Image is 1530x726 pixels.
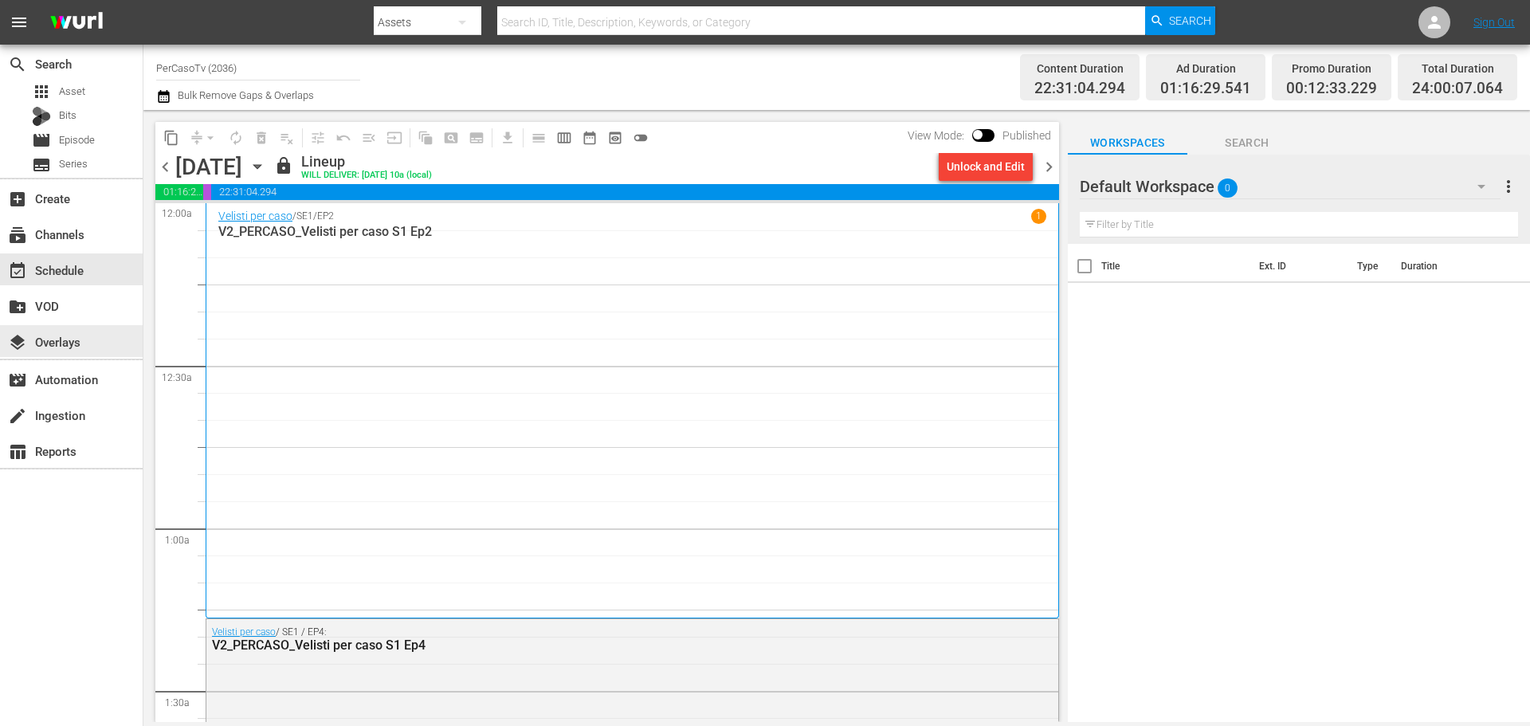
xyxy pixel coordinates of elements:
[292,210,296,222] p: /
[1348,244,1391,288] th: Type
[489,122,520,153] span: Download as CSV
[59,84,85,100] span: Asset
[1249,244,1347,288] th: Ext. ID
[947,152,1025,181] div: Unlock and Edit
[438,125,464,151] span: Create Search Block
[212,638,966,653] div: V2_PERCASO_Velisti per caso S1 Ep4
[301,153,432,171] div: Lineup
[1169,6,1211,35] span: Search
[32,107,51,126] div: Bits
[218,224,1046,239] p: V2_PERCASO_Velisti per caso S1 Ep2
[8,333,27,352] span: Overlays
[175,89,314,101] span: Bulk Remove Gaps & Overlaps
[1218,171,1238,205] span: 0
[1473,16,1515,29] a: Sign Out
[163,130,179,146] span: content_copy
[203,184,211,200] span: 00:12:33.229
[972,129,983,140] span: Toggle to switch from Published to Draft view.
[8,371,27,390] span: Automation
[602,125,628,151] span: View Backup
[38,4,115,41] img: ans4CAIJ8jUAAAAAAAAAAAAAAAAAAAAAAAAgQb4GAAAAAAAAAAAAAAAAAAAAAAAAJMjXAAAAAAAAAAAAAAAAAAAAAAAAgAT5G...
[1034,57,1125,80] div: Content Duration
[155,157,175,177] span: chevron_left
[607,130,623,146] span: preview_outlined
[1412,57,1503,80] div: Total Duration
[582,130,598,146] span: date_range_outlined
[175,154,242,180] div: [DATE]
[8,55,27,74] span: Search
[1160,57,1251,80] div: Ad Duration
[317,210,334,222] p: EP2
[1499,177,1518,196] span: more_vert
[1187,133,1307,153] span: Search
[1499,167,1518,206] button: more_vert
[301,171,432,181] div: WILL DELIVER: [DATE] 10a (local)
[1412,80,1503,98] span: 24:00:07.064
[577,125,602,151] span: Month Calendar View
[32,131,51,150] span: movie
[8,442,27,461] span: Reports
[8,261,27,281] span: Schedule
[1101,244,1250,288] th: Title
[1286,57,1377,80] div: Promo Duration
[155,184,203,200] span: 01:16:29.541
[407,122,438,153] span: Refresh All Search Blocks
[296,210,317,222] p: SE1 /
[218,210,292,222] a: Velisti per caso
[551,125,577,151] span: Week Calendar View
[59,156,88,172] span: Series
[8,406,27,426] span: Ingestion
[1391,244,1487,288] th: Duration
[1145,6,1215,35] button: Search
[900,129,972,142] span: View Mode:
[1034,80,1125,98] span: 22:31:04.294
[994,129,1059,142] span: Published
[223,125,249,151] span: Loop Content
[1039,157,1059,177] span: chevron_right
[8,226,27,245] span: Channels
[10,13,29,32] span: menu
[212,626,966,653] div: / SE1 / EP4:
[8,297,27,316] span: VOD
[184,125,223,151] span: Remove Gaps & Overlaps
[1068,133,1187,153] span: Workspaces
[8,190,27,209] span: Create
[1160,80,1251,98] span: 01:16:29.541
[59,108,76,124] span: Bits
[274,156,293,175] span: lock
[633,130,649,146] span: toggle_off
[556,130,572,146] span: calendar_view_week_outlined
[211,184,1059,200] span: 22:31:04.294
[331,125,356,151] span: Revert to Primary Episode
[212,626,276,638] a: Velisti per caso
[32,82,51,101] span: Asset
[32,155,51,175] span: Series
[59,132,95,148] span: Episode
[1036,210,1042,222] p: 1
[939,152,1033,181] button: Unlock and Edit
[382,125,407,151] span: Update Metadata from Key Asset
[628,125,653,151] span: 24 hours Lineup View is OFF
[520,122,551,153] span: Day Calendar View
[1286,80,1377,98] span: 00:12:33.229
[1080,164,1501,209] div: Default Workspace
